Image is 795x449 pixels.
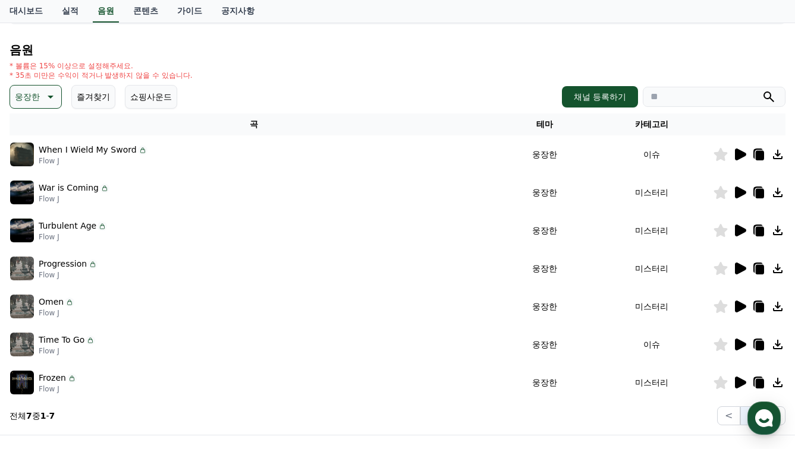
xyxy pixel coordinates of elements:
[71,85,115,109] button: 즐겨찾기
[184,368,198,378] span: 설정
[498,363,591,401] td: 웅장한
[10,181,34,204] img: music
[717,406,740,425] button: <
[498,249,591,287] td: 웅장한
[498,113,591,135] th: 테마
[740,406,762,425] button: 1
[562,86,638,107] button: 채널 등록하기
[39,144,137,156] p: When I Wield My Sword
[10,61,193,71] p: * 볼륨은 15% 이상으로 설정해주세요.
[39,334,84,346] p: Time To Go
[591,211,713,249] td: 미스터리
[39,270,98,280] p: Flow J
[109,369,123,378] span: 대화
[498,135,591,173] td: 웅장한
[10,71,193,80] p: * 35초 미만은 수익이 적거나 발생하지 않을 수 있습니다.
[591,287,713,325] td: 미스터리
[498,325,591,363] td: 웅장한
[10,85,62,109] button: 웅장한
[10,43,785,56] h4: 음원
[40,411,46,420] strong: 1
[49,411,55,420] strong: 7
[37,368,45,378] span: 홈
[26,411,32,420] strong: 7
[39,384,77,394] p: Flow J
[4,350,78,380] a: 홈
[39,194,109,204] p: Flow J
[10,371,34,394] img: music
[39,182,99,194] p: War is Coming
[10,257,34,280] img: music
[78,350,153,380] a: 대화
[15,88,40,105] p: 웅장한
[10,219,34,242] img: music
[10,295,34,318] img: music
[153,350,228,380] a: 설정
[39,372,66,384] p: Frozen
[10,113,498,135] th: 곡
[591,325,713,363] td: 이슈
[39,156,147,166] p: Flow J
[39,296,64,308] p: Omen
[498,173,591,211] td: 웅장한
[591,249,713,287] td: 미스터리
[591,173,713,211] td: 미스터리
[39,258,87,270] p: Progression
[39,308,74,318] p: Flow J
[39,232,107,242] p: Flow J
[125,85,177,109] button: 쇼핑사운드
[591,135,713,173] td: 이슈
[591,113,713,135] th: 카테고리
[10,143,34,166] img: music
[498,211,591,249] td: 웅장한
[39,346,95,356] p: Flow J
[498,287,591,325] td: 웅장한
[10,333,34,356] img: music
[10,410,55,422] p: 전체 중 -
[39,220,96,232] p: Turbulent Age
[591,363,713,401] td: 미스터리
